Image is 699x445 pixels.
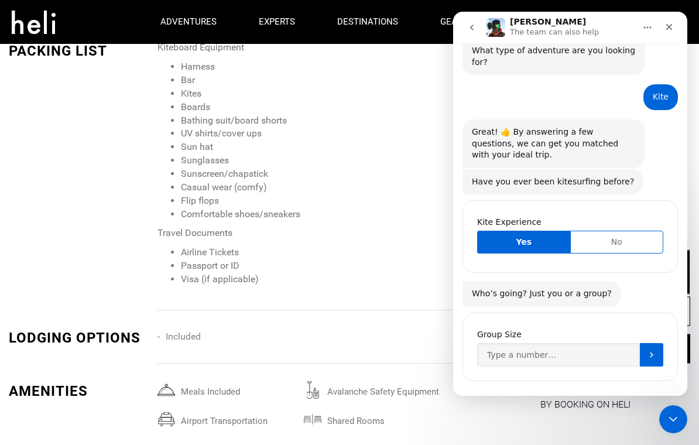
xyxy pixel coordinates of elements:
span: Meals included [175,381,304,396]
input: Group Size [24,331,187,355]
p: experts [259,16,295,28]
img: mealsincluded.svg [157,381,175,399]
img: avalanchesafetyequipment.svg [304,381,321,399]
iframe: Intercom live chat [453,12,687,396]
div: PACKING LIST [9,41,149,61]
p: Kiteboard Equipment [157,41,463,54]
img: airporttransportation.svg [157,410,175,428]
li: Sunglasses [181,154,463,167]
button: Submit [187,331,210,355]
li: Sunscreen/chapstick [181,167,463,181]
div: Group Size [24,317,210,328]
span: airport transportation [175,410,304,426]
li: Kites [181,87,463,101]
li: Harness [181,60,463,74]
li: Bathing suit/board shorts [181,114,463,128]
div: Carl says… [9,296,225,391]
p: BY BOOKING ON HELI [481,396,690,413]
span: avalanche safety equipment [321,381,451,396]
li: Visa (if applicable) [181,273,463,286]
li: Comfortable shoes/sneakers [181,208,463,221]
p: Travel Documents [157,227,463,240]
div: Amenities [9,381,149,401]
li: UV shirts/cover ups [181,127,463,141]
li: Airline Tickets [181,246,463,259]
div: Lodging options [9,328,149,348]
span: Shared Rooms [321,410,451,426]
iframe: Intercom live chat [659,405,687,433]
p: destinations [337,16,398,28]
li: Boards [181,101,463,114]
li: Bar [181,74,463,87]
li: Flip flops [181,194,463,208]
img: sharedrooms.svg [304,410,321,428]
li: Passport or ID [181,259,463,273]
p: adventures [160,16,217,28]
li: Included [157,328,304,345]
li: Casual wear (comfy) [181,181,463,194]
li: Sun hat [181,141,463,154]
